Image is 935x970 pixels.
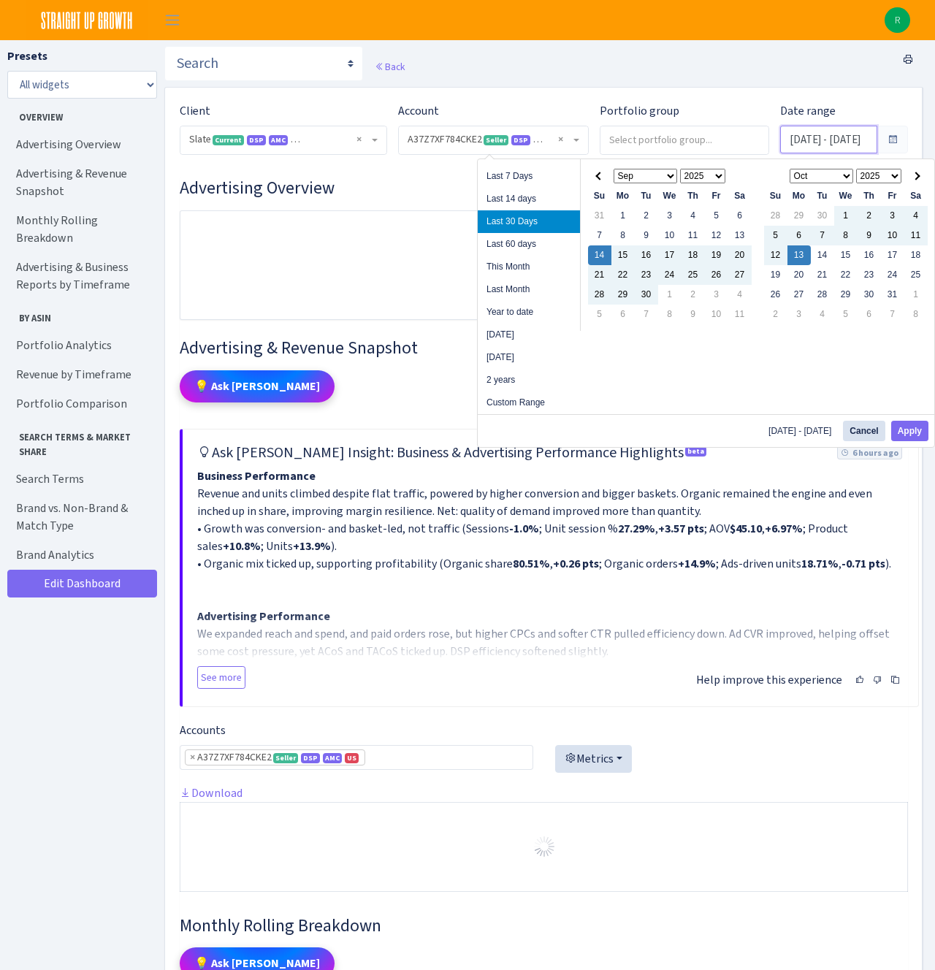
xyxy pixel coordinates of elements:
[858,305,881,324] td: 6
[478,278,580,301] li: Last Month
[478,369,580,392] li: 2 years
[881,206,904,226] td: 3
[7,570,157,597] a: Edit Dashboard
[635,245,658,265] td: 16
[843,421,885,441] button: Cancel
[682,206,705,226] td: 4
[728,245,752,265] td: 20
[291,135,367,145] span: Ask [PERSON_NAME]
[588,265,611,285] td: 21
[588,305,611,324] td: 5
[682,265,705,285] td: 25
[375,60,405,73] a: Back
[223,538,261,554] strong: +10.8%
[555,745,632,773] button: Metrics
[398,102,439,120] label: Account
[478,210,580,233] li: Last 30 Days
[682,285,705,305] td: 2
[154,8,191,32] button: Toggle navigation
[511,135,530,145] span: DSP
[787,285,811,305] td: 27
[635,206,658,226] td: 2
[705,186,728,206] th: Fr
[858,186,881,206] th: Th
[8,305,153,325] span: By ASIN
[345,753,359,763] span: US
[728,265,752,285] td: 27
[7,206,153,253] a: Monthly Rolling Breakdown
[273,753,298,763] span: Seller
[705,305,728,324] td: 10
[682,245,705,265] td: 18
[197,608,330,624] strong: Advertising Performance
[881,285,904,305] td: 31
[682,226,705,245] td: 11
[728,206,752,226] td: 6
[180,915,908,936] h3: Widget #38
[185,749,365,765] li: A37Z7XF784CKE2 <span class="badge badge-success">Seller</span><span class="badge badge-primary">D...
[7,130,153,159] a: Advertising Overview
[478,392,580,414] li: Custom Range
[658,285,682,305] td: 1
[190,750,195,765] span: ×
[611,186,635,206] th: Mo
[553,556,599,571] strong: +0.26 pts
[618,521,655,536] strong: 27.29%
[837,446,901,459] span: 6 hours ago
[705,226,728,245] td: 12
[858,226,881,245] td: 9
[834,206,858,226] td: 1
[323,753,342,763] span: AMC
[7,253,153,299] a: Advertising & Business Reports by Timeframe
[408,132,570,147] span: A37Z7XF784CKE2 <span class="badge badge-success">Seller</span><span class="badge badge-primary">D...
[356,132,362,147] span: Remove all items
[658,521,704,536] strong: +3.57 pts
[787,305,811,324] td: 3
[728,186,752,206] th: Sa
[7,541,153,570] a: Brand Analytics
[484,135,508,145] span: Seller
[811,186,834,206] th: Tu
[558,132,563,147] span: Remove all items
[658,265,682,285] td: 24
[787,226,811,245] td: 6
[765,521,803,536] strong: +6.97%
[904,245,928,265] td: 18
[904,206,928,226] td: 4
[858,245,881,265] td: 16
[611,265,635,285] td: 22
[658,206,682,226] td: 3
[841,556,885,571] strong: -0.71 pts
[478,256,580,278] li: This Month
[696,663,904,692] div: Help improve this experience
[768,427,837,435] span: [DATE] - [DATE]
[588,206,611,226] td: 31
[197,666,245,689] button: See more
[811,305,834,324] td: 4
[189,132,369,147] span: Slate <span class="badge badge-success">Current</span><span class="badge badge-primary">DSP</span...
[682,186,705,206] th: Th
[682,305,705,324] td: 9
[269,135,288,145] span: Amazon Marketing Cloud
[764,226,787,245] td: 5
[247,135,266,145] span: DSP
[635,226,658,245] td: 9
[478,346,580,369] li: [DATE]
[678,556,716,571] strong: +14.9%
[513,556,550,571] strong: 80.51%
[728,285,752,305] td: 4
[588,226,611,245] td: 7
[509,521,539,536] strong: -1.0%
[658,245,682,265] td: 17
[811,226,834,245] td: 7
[611,226,635,245] td: 8
[858,285,881,305] td: 30
[834,285,858,305] td: 29
[891,421,928,441] button: Apply
[764,245,787,265] td: 12
[885,7,910,33] img: Ron Lubin
[7,389,153,419] a: Portfolio Comparison
[611,305,635,324] td: 6
[600,126,768,153] input: Select portfolio group...
[611,245,635,265] td: 15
